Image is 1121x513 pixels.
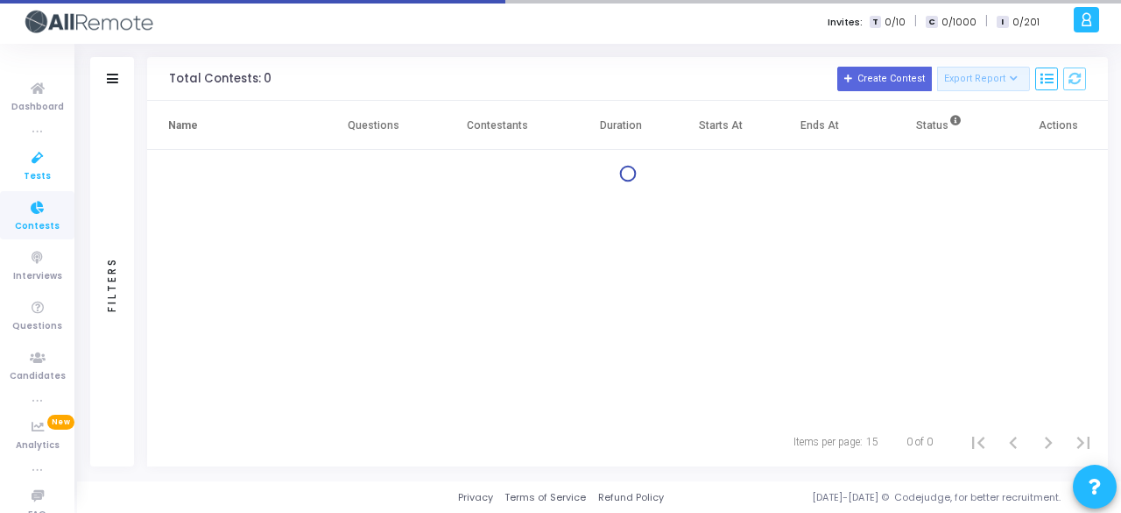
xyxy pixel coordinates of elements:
div: 0 of 0 [906,434,933,450]
span: 0/201 [1012,15,1040,30]
th: Ends At [770,101,870,150]
span: Questions [12,319,62,334]
img: logo [22,4,153,39]
span: Contests [15,219,60,234]
span: Analytics [16,438,60,453]
th: Duration [571,101,671,150]
span: Interviews [13,269,62,284]
th: Starts At [671,101,771,150]
span: I [997,16,1008,29]
th: Questions [324,101,424,150]
span: Dashboard [11,100,64,115]
span: Tests [24,169,51,184]
span: New [47,415,74,430]
span: Candidates [10,369,66,384]
label: Invites: [828,15,863,30]
button: Next page [1031,424,1066,460]
div: 15 [866,434,878,450]
button: Create Contest [837,67,932,91]
div: Filters [104,188,120,381]
a: Privacy [458,490,493,505]
button: Previous page [996,424,1031,460]
span: 0/1000 [941,15,976,30]
a: Refund Policy [598,490,664,505]
span: 0/10 [885,15,906,30]
span: | [914,12,917,31]
th: Contestants [423,101,571,150]
a: Terms of Service [504,490,586,505]
th: Actions [1008,101,1108,150]
span: T [870,16,881,29]
th: Name [147,101,324,150]
div: [DATE]-[DATE] © Codejudge, for better recruitment. [664,490,1099,505]
button: Export Report [937,67,1031,91]
span: C [926,16,937,29]
span: | [985,12,988,31]
div: Total Contests: 0 [169,72,271,86]
th: Status [870,101,1008,150]
button: First page [961,424,996,460]
button: Last page [1066,424,1101,460]
div: Items per page: [793,434,863,450]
